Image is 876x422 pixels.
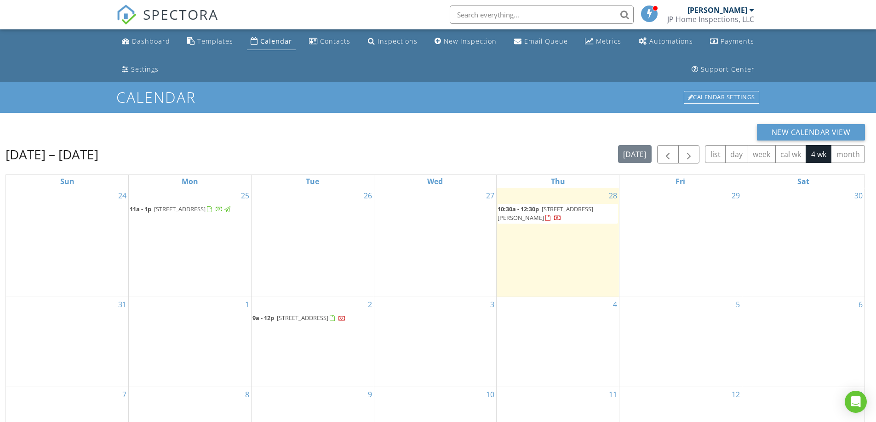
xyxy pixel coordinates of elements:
button: Previous [657,145,679,164]
a: Go to August 26, 2025 [362,188,374,203]
a: New Inspection [431,33,500,50]
a: Contacts [305,33,354,50]
a: 10:30a - 12:30p [STREET_ADDRESS][PERSON_NAME] [498,205,593,222]
button: list [705,145,726,163]
a: Metrics [581,33,625,50]
td: Go to September 5, 2025 [619,297,742,387]
button: New Calendar View [757,124,865,141]
div: Metrics [596,37,621,45]
div: Payments [721,37,754,45]
button: day [725,145,748,163]
a: Go to September 12, 2025 [730,387,742,402]
a: Go to September 7, 2025 [120,387,128,402]
td: Go to August 30, 2025 [742,188,865,297]
button: 4 wk [806,145,831,163]
a: Go to September 13, 2025 [853,387,865,402]
a: Email Queue [510,33,572,50]
button: week [748,145,776,163]
td: Go to August 24, 2025 [6,188,129,297]
a: Go to September 11, 2025 [607,387,619,402]
a: Go to September 8, 2025 [243,387,251,402]
a: SPECTORA [116,12,218,32]
div: Settings [131,65,159,73]
a: Go to September 1, 2025 [243,297,251,312]
span: SPECTORA [143,5,218,24]
a: Dashboard [118,33,174,50]
div: New Inspection [444,37,497,45]
div: Email Queue [524,37,568,45]
h1: Calendar [116,89,760,105]
a: Go to September 3, 2025 [488,297,496,312]
a: Thursday [549,175,567,188]
span: [STREET_ADDRESS][PERSON_NAME] [498,205,593,222]
a: Go to August 24, 2025 [116,188,128,203]
td: Go to August 27, 2025 [374,188,497,297]
a: Friday [674,175,687,188]
div: Dashboard [132,37,170,45]
a: Go to September 6, 2025 [857,297,865,312]
a: Go to August 28, 2025 [607,188,619,203]
div: Calendar Settings [684,91,759,104]
span: 9a - 12p [252,314,274,322]
td: Go to August 29, 2025 [619,188,742,297]
span: 11a - 1p [130,205,151,213]
a: Sunday [58,175,76,188]
td: Go to September 4, 2025 [497,297,619,387]
span: 10:30a - 12:30p [498,205,539,213]
a: Go to August 30, 2025 [853,188,865,203]
a: Tuesday [304,175,321,188]
div: Calendar [260,37,292,45]
img: The Best Home Inspection Software - Spectora [116,5,137,25]
td: Go to September 2, 2025 [251,297,374,387]
span: [STREET_ADDRESS] [277,314,328,322]
a: 9a - 12p [STREET_ADDRESS] [252,314,346,322]
a: Go to August 29, 2025 [730,188,742,203]
button: month [831,145,865,163]
a: Go to September 10, 2025 [484,387,496,402]
td: Go to August 25, 2025 [129,188,252,297]
a: Go to September 5, 2025 [734,297,742,312]
a: Automations (Basic) [635,33,697,50]
a: 11a - 1p [STREET_ADDRESS] [130,205,232,213]
a: Go to August 31, 2025 [116,297,128,312]
a: Calendar Settings [683,90,760,105]
td: Go to September 1, 2025 [129,297,252,387]
a: 11a - 1p [STREET_ADDRESS] [130,204,250,215]
a: Go to September 2, 2025 [366,297,374,312]
a: Saturday [796,175,811,188]
a: Settings [118,61,162,78]
td: Go to September 3, 2025 [374,297,497,387]
a: Support Center [688,61,758,78]
a: Payments [706,33,758,50]
button: [DATE] [618,145,652,163]
a: Wednesday [425,175,445,188]
div: Support Center [701,65,755,73]
td: Go to August 26, 2025 [251,188,374,297]
td: Go to September 6, 2025 [742,297,865,387]
div: Contacts [320,37,350,45]
a: 10:30a - 12:30p [STREET_ADDRESS][PERSON_NAME] [498,204,618,224]
a: Go to September 4, 2025 [611,297,619,312]
h2: [DATE] – [DATE] [6,145,98,163]
td: Go to August 28, 2025 [497,188,619,297]
div: [PERSON_NAME] [687,6,747,15]
a: Templates [183,33,237,50]
input: Search everything... [450,6,634,24]
td: Go to August 31, 2025 [6,297,129,387]
div: Open Intercom Messenger [845,391,867,413]
div: Templates [197,37,233,45]
a: Go to August 27, 2025 [484,188,496,203]
button: cal wk [775,145,807,163]
div: Automations [649,37,693,45]
a: Inspections [364,33,421,50]
a: Go to September 9, 2025 [366,387,374,402]
a: Go to August 25, 2025 [239,188,251,203]
a: 9a - 12p [STREET_ADDRESS] [252,313,373,324]
a: Calendar [247,33,296,50]
div: JP Home Inspections, LLC [667,15,754,24]
a: Monday [180,175,200,188]
button: Next [678,145,700,164]
div: Inspections [378,37,418,45]
span: [STREET_ADDRESS] [154,205,206,213]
